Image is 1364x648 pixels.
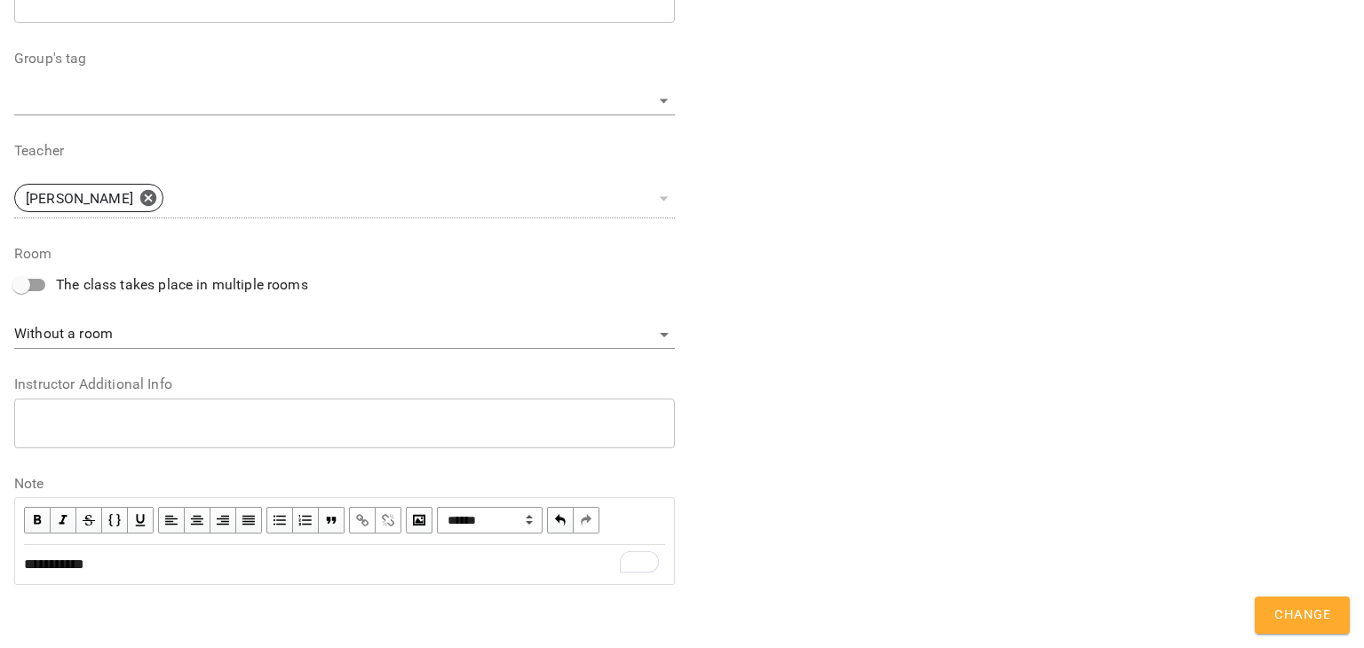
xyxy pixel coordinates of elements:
[210,507,236,533] button: Align Right
[437,507,543,533] select: Block type
[185,507,210,533] button: Align Center
[437,507,543,533] span: Normal
[266,507,293,533] button: UL
[24,507,51,533] button: Bold
[51,507,76,533] button: Italic
[574,507,599,533] button: Redo
[319,507,345,533] button: Blockquote
[14,320,675,349] div: Without a room
[14,178,675,218] div: [PERSON_NAME]
[293,507,319,533] button: OL
[128,507,154,533] button: Underline
[406,507,432,533] button: Image
[16,546,673,583] div: To enrich screen reader interactions, please activate Accessibility in Grammarly extension settings
[547,507,574,533] button: Undo
[14,184,163,212] div: [PERSON_NAME]
[1274,604,1330,627] span: Change
[56,274,308,296] span: The class takes place in multiple rooms
[102,507,128,533] button: Monospace
[14,144,675,158] label: Teacher
[26,188,133,209] p: [PERSON_NAME]
[1255,597,1350,634] button: Change
[14,377,675,391] label: Instructor Additional Info
[158,507,185,533] button: Align Left
[376,507,401,533] button: Remove Link
[76,507,102,533] button: Strikethrough
[14,247,675,261] label: Room
[236,507,262,533] button: Align Justify
[14,51,675,66] label: Group's tag
[349,507,376,533] button: Link
[14,477,675,491] label: Note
